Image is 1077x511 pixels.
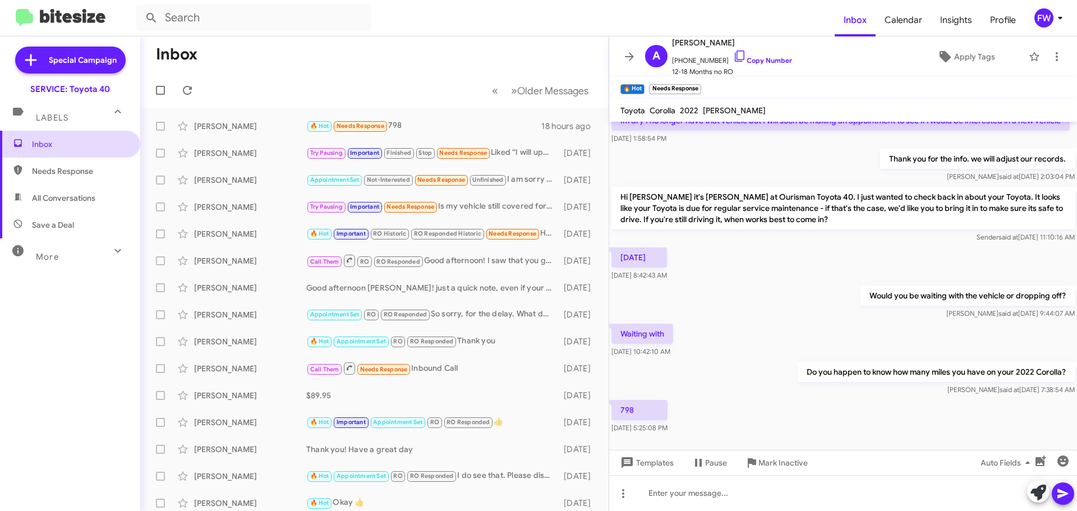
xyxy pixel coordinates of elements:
[558,471,600,482] div: [DATE]
[541,121,600,132] div: 18 hours ago
[310,418,329,426] span: 🔥 Hot
[310,499,329,507] span: 🔥 Hot
[32,219,74,231] span: Save a Deal
[386,203,434,210] span: Needs Response
[954,47,995,67] span: Apply Tags
[310,122,329,130] span: 🔥 Hot
[430,418,439,426] span: RO
[504,79,595,102] button: Next
[683,453,736,473] button: Pause
[672,36,792,49] span: [PERSON_NAME]
[32,139,127,150] span: Inbox
[758,453,808,473] span: Mark Inactive
[558,309,600,320] div: [DATE]
[194,471,306,482] div: [PERSON_NAME]
[880,149,1075,169] p: Thank you for the info. we will adjust our records.
[946,309,1075,317] span: [PERSON_NAME] [DATE] 9:44:07 AM
[194,390,306,401] div: [PERSON_NAME]
[410,472,453,480] span: RO Responded
[350,149,379,156] span: Important
[876,4,931,36] a: Calendar
[373,230,406,237] span: RO Historic
[49,54,117,66] span: Special Campaign
[306,496,558,509] div: Okay 👍
[136,4,371,31] input: Search
[558,148,600,159] div: [DATE]
[947,385,1075,394] span: [PERSON_NAME] [DATE] 7:38:54 AM
[194,255,306,266] div: [PERSON_NAME]
[908,47,1023,67] button: Apply Tags
[306,119,541,132] div: 798
[306,308,558,321] div: So sorry, for the delay. What day and time would you like to come in?
[337,472,386,480] span: Appointment Set
[511,84,517,98] span: »
[337,418,366,426] span: Important
[998,233,1018,241] span: said at
[733,56,792,65] a: Copy Number
[306,416,558,429] div: 👍
[611,324,673,344] p: Waiting with
[558,174,600,186] div: [DATE]
[736,453,817,473] button: Mark Inactive
[981,453,1034,473] span: Auto Fields
[194,498,306,509] div: [PERSON_NAME]
[376,258,420,265] span: RO Responded
[860,286,1075,306] p: Would you be waiting with the vehicle or dropping off?
[194,174,306,186] div: [PERSON_NAME]
[672,49,792,66] span: [PHONE_NUMBER]
[558,228,600,240] div: [DATE]
[306,335,558,348] div: Thank you
[310,149,343,156] span: Try Pausing
[609,453,683,473] button: Templates
[492,84,498,98] span: «
[337,122,384,130] span: Needs Response
[360,258,369,265] span: RO
[310,311,360,318] span: Appointment Set
[306,444,558,455] div: Thank you! Have a great day
[931,4,981,36] a: Insights
[360,366,408,373] span: Needs Response
[558,255,600,266] div: [DATE]
[798,362,1075,382] p: Do you happen to know how many miles you have on your 2022 Corolla?
[310,230,329,237] span: 🔥 Hot
[489,230,536,237] span: Needs Response
[306,390,558,401] div: $89.95
[337,230,366,237] span: Important
[194,444,306,455] div: [PERSON_NAME]
[30,84,110,95] div: SERVICE: Toyota 40
[558,498,600,509] div: [DATE]
[156,45,197,63] h1: Inbox
[410,338,453,345] span: RO Responded
[306,361,558,375] div: Inbound Call
[611,271,667,279] span: [DATE] 8:42:43 AM
[703,105,766,116] span: [PERSON_NAME]
[386,149,411,156] span: Finished
[310,366,339,373] span: Call Them
[384,311,427,318] span: RO Responded
[981,4,1025,36] a: Profile
[439,149,487,156] span: Needs Response
[194,282,306,293] div: [PERSON_NAME]
[36,252,59,262] span: More
[1034,8,1053,27] div: FW
[611,347,670,356] span: [DATE] 10:42:10 AM
[972,453,1043,473] button: Auto Fields
[558,336,600,347] div: [DATE]
[194,148,306,159] div: [PERSON_NAME]
[414,230,481,237] span: RO Responded Historic
[611,187,1075,229] p: Hi [PERSON_NAME] it's [PERSON_NAME] at Ourisman Toyota 40. I just wanted to check back in about y...
[373,418,422,426] span: Appointment Set
[672,66,792,77] span: 12-18 Months no RO
[393,472,402,480] span: RO
[310,338,329,345] span: 🔥 Hot
[194,309,306,320] div: [PERSON_NAME]
[517,85,588,97] span: Older Messages
[650,105,675,116] span: Corolla
[306,146,558,159] div: Liked “I will update our system, thank you!”
[611,400,668,420] p: 798
[1025,8,1065,27] button: FW
[32,165,127,177] span: Needs Response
